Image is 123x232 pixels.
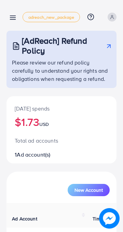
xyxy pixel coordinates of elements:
a: adreach_new_package [23,12,80,22]
span: Ad Account [12,215,37,222]
h2: 1 [15,151,108,158]
p: [DATE] spends [15,104,108,113]
h3: [AdReach] Refund Policy [22,36,103,56]
span: Time Zone [93,215,115,222]
span: Ad account(s) [17,151,50,158]
span: New Account [74,188,103,192]
h2: $1.73 [15,115,108,128]
span: USD [39,121,49,128]
span: adreach_new_package [28,15,74,19]
p: Please review our refund policy carefully to understand your rights and obligations when requesti... [12,58,112,83]
img: image [99,208,120,229]
p: Total ad accounts [15,136,108,145]
button: New Account [68,184,110,196]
